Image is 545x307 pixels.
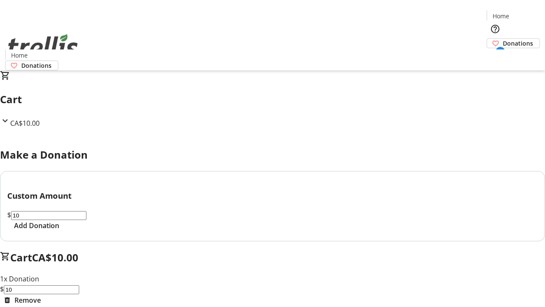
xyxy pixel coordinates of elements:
input: Donation Amount [4,285,79,294]
button: Add Donation [7,220,66,231]
span: $ [7,210,11,220]
a: Donations [5,61,58,70]
a: Home [6,51,33,60]
a: Home [487,12,514,20]
input: Donation Amount [11,211,86,220]
span: Home [11,51,28,60]
h3: Custom Amount [7,190,538,202]
a: Donations [487,38,540,48]
span: Home [493,12,509,20]
span: Remove [14,295,41,305]
span: CA$10.00 [10,119,40,128]
span: CA$10.00 [32,250,78,264]
button: Cart [487,48,504,65]
button: Help [487,20,504,38]
span: Add Donation [14,220,59,231]
span: Donations [503,39,533,48]
img: Orient E2E Organization CqHrCUIKGa's Logo [5,25,81,67]
span: Donations [21,61,52,70]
